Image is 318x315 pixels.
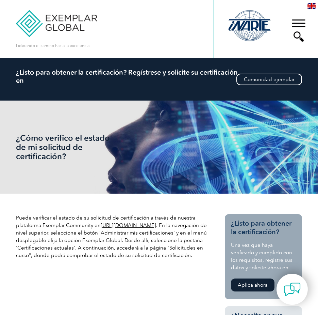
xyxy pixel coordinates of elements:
h2: ¿Listo para obtener la certificación? Regístrese y solicite su certificación en [16,68,302,85]
a: Aplica ahora [231,279,274,291]
img: contact-chat.png [284,281,301,298]
p: Una vez que haya verificado y cumplido con los requisitos, registre sus datos y solicite ahora en [231,241,296,271]
a: [URL][DOMAIN_NAME] [101,222,156,228]
a: Comunidad ejemplar [236,74,302,85]
p: Liderando el camino hacia la excelencia [16,42,89,49]
h1: ¿Cómo verifico el estado de mi solicitud de certificación? [16,133,118,161]
img: en [307,3,316,9]
p: Puede verificar el estado de su solicitud de certificación a través de nuestra plataforma Exempla... [16,214,216,259]
h3: ¿Listo para obtener la certificación? [231,219,296,236]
